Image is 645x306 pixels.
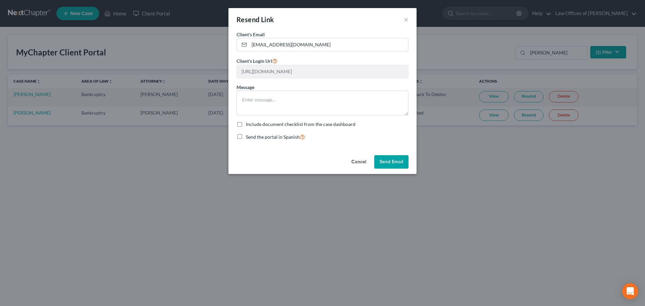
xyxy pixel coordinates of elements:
span: Client's Email [236,32,265,37]
span: Send the portal in Spanish [246,134,300,140]
button: Send Email [374,155,408,169]
label: Message [236,84,254,91]
div: Resend Link [236,15,274,24]
label: Include document checklist from the case dashboard [246,121,355,128]
input: -- [237,65,408,78]
div: Open Intercom Messenger [622,283,638,299]
button: × [404,15,408,24]
button: Cancel [346,155,372,169]
input: Enter email... [249,38,408,51]
label: Client's Login Url [236,57,277,65]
